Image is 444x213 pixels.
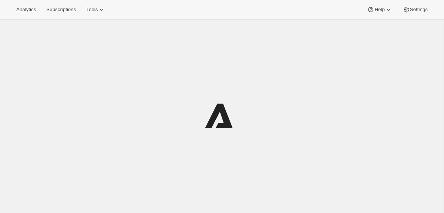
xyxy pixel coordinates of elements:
button: Analytics [12,4,40,15]
span: Settings [410,7,428,13]
span: Subscriptions [46,7,76,13]
span: Analytics [16,7,36,13]
button: Subscriptions [42,4,80,15]
button: Tools [82,4,110,15]
span: Tools [86,7,98,13]
span: Help [374,7,384,13]
button: Help [363,4,396,15]
button: Settings [398,4,432,15]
